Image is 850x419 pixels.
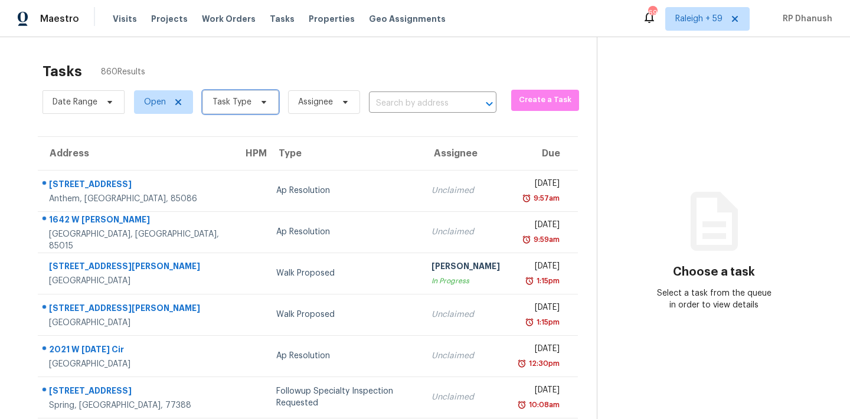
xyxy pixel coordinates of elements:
[234,137,267,170] th: HPM
[517,358,527,369] img: Overdue Alarm Icon
[49,228,224,252] div: [GEOGRAPHIC_DATA], [GEOGRAPHIC_DATA], 85015
[519,178,560,192] div: [DATE]
[525,275,534,287] img: Overdue Alarm Icon
[527,358,560,369] div: 12:30pm
[778,13,832,25] span: RP Dhanush
[534,275,560,287] div: 1:15pm
[38,137,234,170] th: Address
[49,260,224,275] div: [STREET_ADDRESS][PERSON_NAME]
[49,275,224,287] div: [GEOGRAPHIC_DATA]
[422,137,509,170] th: Assignee
[276,350,413,362] div: Ap Resolution
[49,317,224,329] div: [GEOGRAPHIC_DATA]
[519,384,560,399] div: [DATE]
[673,266,755,278] h3: Choose a task
[202,13,256,25] span: Work Orders
[648,7,656,19] div: 698
[276,185,413,197] div: Ap Resolution
[534,316,560,328] div: 1:15pm
[481,96,498,112] button: Open
[522,234,531,245] img: Overdue Alarm Icon
[431,309,500,320] div: Unclaimed
[270,15,295,23] span: Tasks
[212,96,251,108] span: Task Type
[519,343,560,358] div: [DATE]
[276,267,413,279] div: Walk Proposed
[298,96,333,108] span: Assignee
[431,260,500,275] div: [PERSON_NAME]
[276,309,413,320] div: Walk Proposed
[517,93,573,107] span: Create a Task
[49,302,224,317] div: [STREET_ADDRESS][PERSON_NAME]
[509,137,578,170] th: Due
[49,343,224,358] div: 2021 W [DATE] Cir
[151,13,188,25] span: Projects
[267,137,422,170] th: Type
[40,13,79,25] span: Maestro
[53,96,97,108] span: Date Range
[431,185,500,197] div: Unclaimed
[49,214,224,228] div: 1642 W [PERSON_NAME]
[525,316,534,328] img: Overdue Alarm Icon
[49,400,224,411] div: Spring, [GEOGRAPHIC_DATA], 77388
[431,275,500,287] div: In Progress
[49,385,224,400] div: [STREET_ADDRESS]
[519,302,560,316] div: [DATE]
[113,13,137,25] span: Visits
[42,66,82,77] h2: Tasks
[527,399,560,411] div: 10:08am
[276,385,413,409] div: Followup Specialty Inspection Requested
[531,234,560,245] div: 9:59am
[101,66,145,78] span: 860 Results
[656,287,773,311] div: Select a task from the queue in order to view details
[531,192,560,204] div: 9:57am
[519,219,560,234] div: [DATE]
[144,96,166,108] span: Open
[431,350,500,362] div: Unclaimed
[431,226,500,238] div: Unclaimed
[369,94,463,113] input: Search by address
[49,193,224,205] div: Anthem, [GEOGRAPHIC_DATA], 85086
[511,90,579,111] button: Create a Task
[276,226,413,238] div: Ap Resolution
[519,260,560,275] div: [DATE]
[675,13,722,25] span: Raleigh + 59
[49,178,224,193] div: [STREET_ADDRESS]
[522,192,531,204] img: Overdue Alarm Icon
[431,391,500,403] div: Unclaimed
[369,13,446,25] span: Geo Assignments
[309,13,355,25] span: Properties
[49,358,224,370] div: [GEOGRAPHIC_DATA]
[517,399,527,411] img: Overdue Alarm Icon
